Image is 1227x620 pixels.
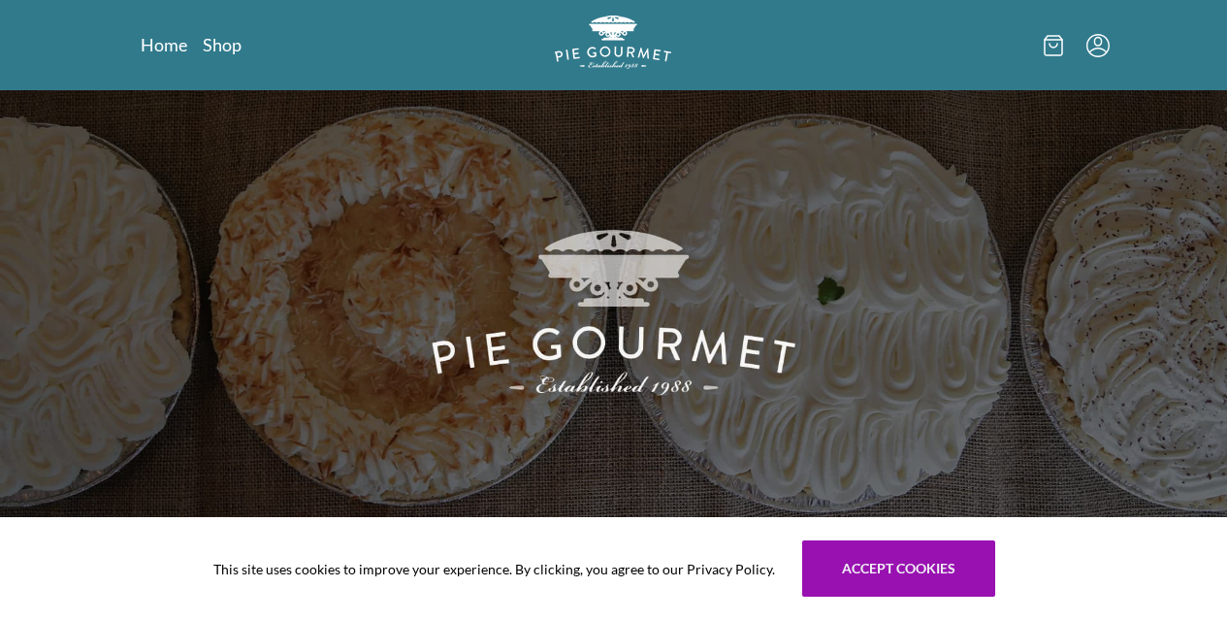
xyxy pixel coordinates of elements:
[555,16,671,69] img: logo
[213,559,775,579] span: This site uses cookies to improve your experience. By clicking, you agree to our Privacy Policy.
[802,540,995,597] button: Accept cookies
[141,33,187,56] a: Home
[1086,34,1110,57] button: Menu
[555,16,671,75] a: Logo
[203,33,242,56] a: Shop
